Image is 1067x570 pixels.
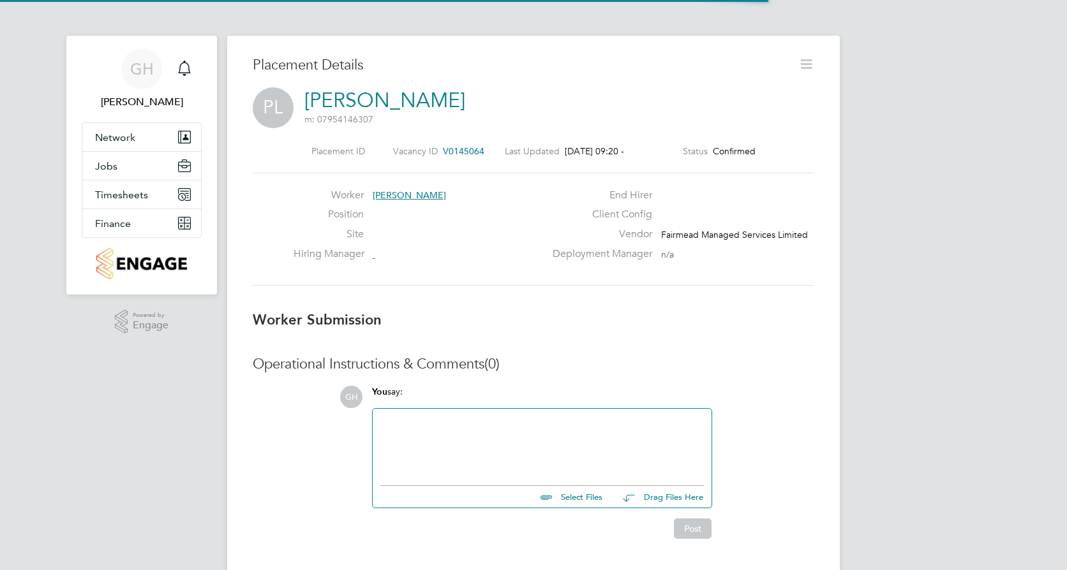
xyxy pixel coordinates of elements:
span: PL [253,87,294,128]
span: Timesheets [95,189,148,201]
label: Last Updated [505,145,560,157]
span: [PERSON_NAME] [373,189,446,201]
nav: Main navigation [66,36,217,295]
span: Confirmed [713,145,756,157]
span: Network [95,131,135,143]
span: Engage [133,320,168,331]
span: n/a [661,249,674,260]
a: GH[PERSON_NAME] [82,48,202,110]
span: You [372,386,387,397]
span: m: 07954146307 [304,113,373,125]
span: Powered by [133,310,168,321]
span: Gemma Hone [82,94,202,110]
label: Placement ID [311,145,365,157]
span: GH [130,61,154,77]
label: Client Config [545,208,652,221]
span: (0) [484,355,500,372]
button: Timesheets [82,180,201,208]
a: Go to home page [82,248,202,279]
label: Deployment Manager [545,247,652,261]
label: Worker [294,189,364,202]
span: GH [340,386,362,408]
label: Position [294,208,364,221]
a: Powered byEngage [115,310,169,334]
h3: Placement Details [253,56,789,75]
span: Fairmead Managed Services Limited [661,229,808,240]
img: countryside-properties-logo-retina.png [96,248,186,279]
span: [DATE] 09:20 - [565,145,624,157]
label: Vacancy ID [393,145,438,157]
span: V0145064 [443,145,484,157]
label: Site [294,228,364,241]
button: Network [82,123,201,151]
button: Drag Files Here [613,484,704,511]
h3: Operational Instructions & Comments [253,355,814,374]
button: Post [674,518,712,539]
a: [PERSON_NAME] [304,88,465,113]
button: Finance [82,209,201,237]
span: Finance [95,217,131,230]
label: Status [683,145,708,157]
b: Worker Submission [253,311,382,328]
button: Jobs [82,152,201,180]
div: say: [372,386,712,408]
label: End Hirer [545,189,652,202]
label: Vendor [545,228,652,241]
label: Hiring Manager [294,247,364,261]
span: Jobs [95,160,117,172]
